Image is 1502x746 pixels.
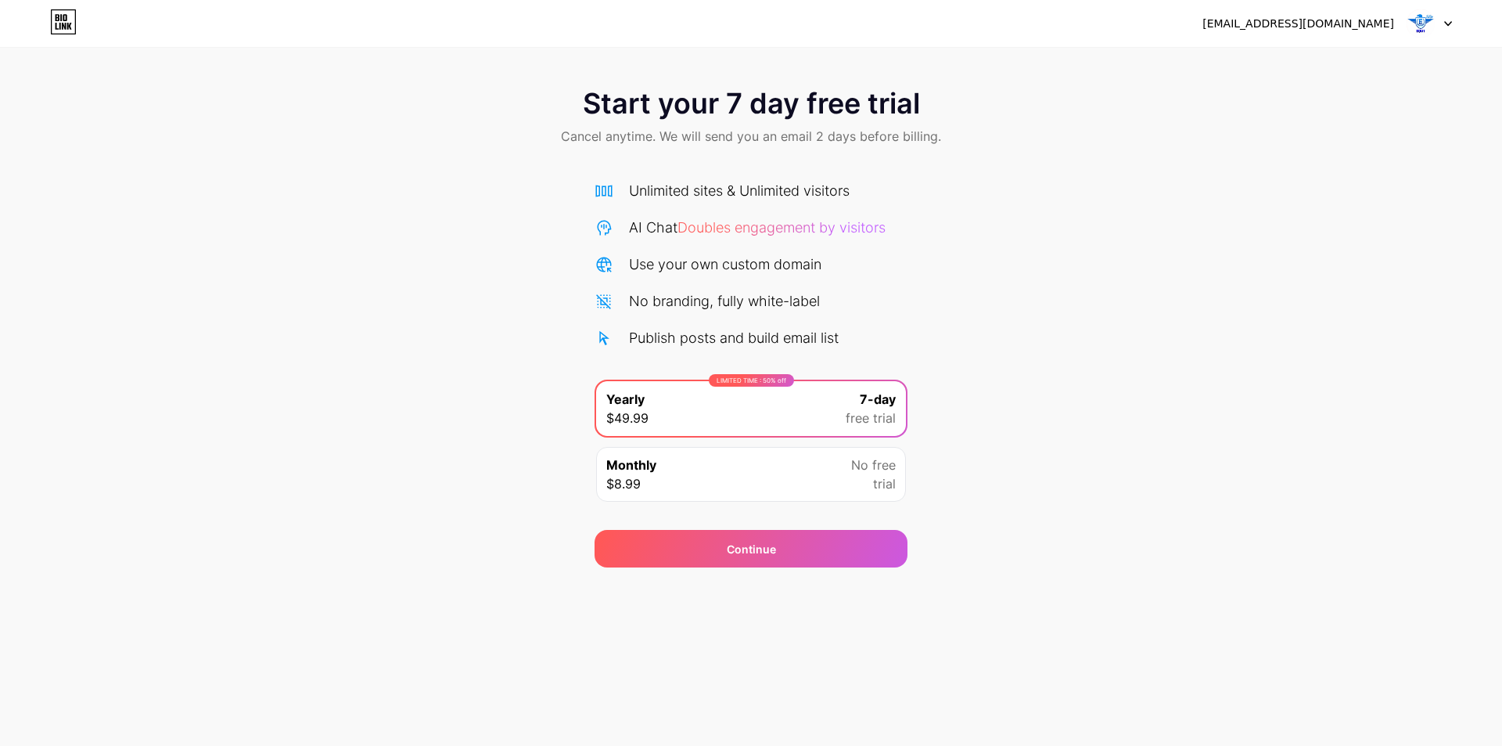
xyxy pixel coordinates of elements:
[629,290,820,312] div: No branding, fully white-label
[629,327,839,348] div: Publish posts and build email list
[629,180,850,201] div: Unlimited sites & Unlimited visitors
[860,390,896,409] span: 7-day
[606,390,645,409] span: Yearly
[606,474,641,493] span: $8.99
[677,219,886,236] span: Doubles engagement by visitors
[709,374,794,387] div: LIMITED TIME : 50% off
[846,409,896,427] span: free trial
[727,541,776,557] span: Continue
[629,254,821,275] div: Use your own custom domain
[606,456,656,474] span: Monthly
[629,217,886,238] div: AI Chat
[1202,16,1394,32] div: [EMAIL_ADDRESS][DOMAIN_NAME]
[583,88,920,119] span: Start your 7 day free trial
[606,409,649,427] span: $49.99
[1406,9,1436,38] img: Lôi Tiểu
[561,127,941,146] span: Cancel anytime. We will send you an email 2 days before billing.
[851,456,896,474] span: No free
[873,474,896,493] span: trial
